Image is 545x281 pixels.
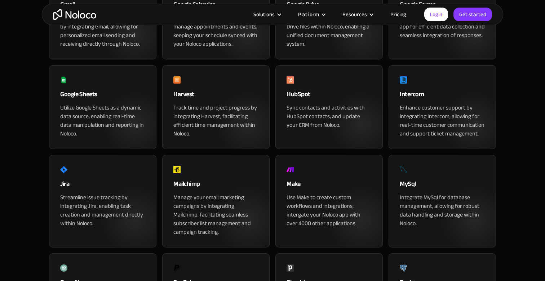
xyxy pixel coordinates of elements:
[49,65,156,149] a: Google SheetsUtilize Google Sheets as a dynamic data source, enabling real-time data manipulation...
[60,14,145,48] div: Automate email communications by integrating Gmail, allowing for personalized email sending and r...
[162,65,270,149] a: HarvestTrack time and project progress by integrating Harvest, facilitating efficient time manage...
[298,10,319,19] div: Platform
[49,155,156,247] a: JiraStreamline issue tracking by integrating Jira, enabling task creation and management directly...
[173,89,258,103] div: Harvest
[173,103,258,138] div: Track time and project progress by integrating Harvest, facilitating efficient time management wi...
[173,193,258,236] div: Manage your email marketing campaigns by integrating Mailchimp, facilitating seamless subscriber ...
[244,10,289,19] div: Solutions
[173,14,258,48] div: Integrate Google Calendar to manage appointments and events, keeping your schedule synced with yo...
[287,193,372,228] div: Use Make to create custom workflows and integrations, intergate your Noloco app with over 4000 ot...
[381,10,415,19] a: Pricing
[333,10,381,19] div: Resources
[60,103,145,138] div: Utilize Google Sheets as a dynamic data source, enabling real-time data manipulation and reportin...
[253,10,275,19] div: Solutions
[400,193,485,228] div: Integrate MySql for database management, allowing for robust data handling and storage within Nol...
[173,179,258,193] div: Mailchimp
[287,14,372,48] div: Access and manage your Google Drive files within Noloco, enabling a unified document management s...
[60,193,145,228] div: Streamline issue tracking by integrating Jira, enabling task creation and management directly wit...
[424,8,448,21] a: Login
[60,89,145,103] div: Google Sheets
[400,103,485,138] div: Enhance customer support by integrating Intercom, allowing for real-time customer communication a...
[453,8,492,21] a: Get started
[389,65,496,149] a: IntercomEnhance customer support by integrating Intercom, allowing for real-time customer communi...
[60,179,145,193] div: Jira
[400,179,485,193] div: MySql
[162,155,270,247] a: MailchimpManage your email marketing campaigns by integrating Mailchimp, facilitating seamless su...
[400,89,485,103] div: Intercom
[287,89,372,103] div: HubSpot
[389,155,496,247] a: MySqlIntegrate MySql for database management, allowing for robust data handling and storage withi...
[275,155,383,247] a: MakeUse Make to create custom workflows and integrations, intergate your Noloco app with over 400...
[400,14,485,40] div: Embed Google Forms in your Noloco app for efficient data collection and seamless integration of r...
[287,103,372,129] div: Sync contacts and activities with HubSpot contacts, and update your CRM from Noloco.
[275,65,383,149] a: HubSpotSync contacts and activities with HubSpot contacts, and update your CRM from Noloco.
[287,179,372,193] div: Make
[342,10,367,19] div: Resources
[289,10,333,19] div: Platform
[53,9,96,20] a: home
